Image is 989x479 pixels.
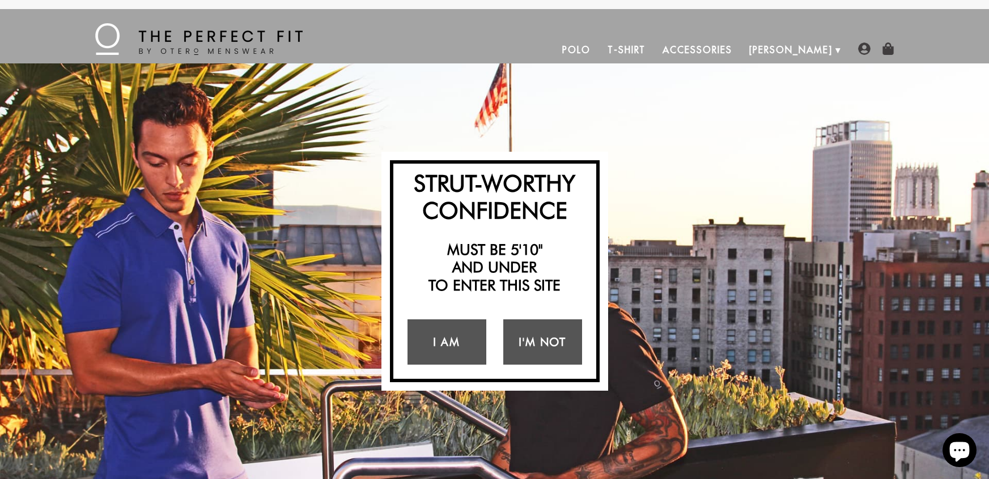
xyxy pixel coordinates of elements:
a: [PERSON_NAME] [741,36,841,63]
img: The Perfect Fit - by Otero Menswear - Logo [95,23,303,55]
img: shopping-bag-icon.png [882,42,894,55]
img: user-account-icon.png [858,42,871,55]
h2: Must be 5'10" and under to enter this site [399,241,591,294]
inbox-online-store-chat: Shopify online store chat [939,433,980,470]
a: Accessories [654,36,740,63]
a: Polo [554,36,599,63]
a: I Am [408,319,486,365]
a: T-Shirt [599,36,654,63]
h2: Strut-Worthy Confidence [399,169,591,224]
a: I'm Not [503,319,582,365]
